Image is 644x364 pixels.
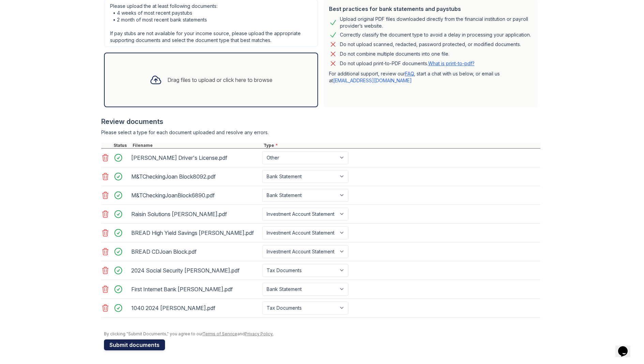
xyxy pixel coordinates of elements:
[131,246,259,257] div: BREAD CDJoan Block.pdf
[245,331,273,336] a: Privacy Policy.
[428,60,475,66] a: What is print-to-pdf?
[131,303,259,313] div: 1040 2024 [PERSON_NAME].pdf
[329,70,532,84] p: For additional support, review our , start a chat with us below, or email us at
[104,339,165,350] button: Submit documents
[340,16,532,29] div: Upload original PDF files downloaded directly from the financial institution or payroll provider’...
[131,171,259,182] div: M&TCheckingJoan Block8092.pdf
[131,284,259,295] div: First Internet Bank [PERSON_NAME].pdf
[340,50,449,58] div: Do not combine multiple documents into one file.
[101,117,540,126] div: Review documents
[262,143,540,148] div: Type
[340,31,531,39] div: Correctly classify the document type to avoid a delay in processing your application.
[131,143,262,148] div: Filename
[203,331,237,336] a: Terms of Service
[340,60,475,67] p: Do not upload print-to-PDF documents.
[131,190,259,201] div: M&TCheckingJoanBlock6890.pdf
[405,71,414,76] a: FAQ
[615,337,637,357] iframe: chat widget
[112,143,131,148] div: Status
[167,76,272,84] div: Drag files to upload or click here to browse
[101,129,540,136] div: Please select a type for each document uploaded and resolve any errors.
[329,5,532,13] div: Best practices for bank statements and paystubs
[104,331,540,337] div: By clicking "Submit Documents," you agree to our and
[340,40,521,48] div: Do not upload scanned, redacted, password protected, or modified documents.
[131,152,259,163] div: [PERSON_NAME] Driver's License.pdf
[333,78,412,83] a: [EMAIL_ADDRESS][DOMAIN_NAME]
[131,209,259,220] div: Raisin Solutions [PERSON_NAME].pdf
[131,265,259,276] div: 2024 Social Security [PERSON_NAME].pdf
[131,227,259,238] div: BREAD High Yield Savings [PERSON_NAME].pdf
